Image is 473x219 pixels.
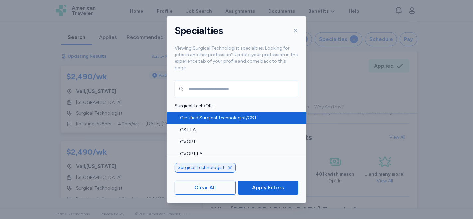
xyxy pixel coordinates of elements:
span: CVORT [180,139,294,145]
span: Certified Surgical Technologist/CST [180,115,294,121]
span: Surgical Technologist [178,164,225,171]
span: Clear All [194,184,216,192]
h1: Specialties [175,24,223,37]
span: Surgical Tech/ORT [175,103,294,109]
button: Apply Filters [238,181,298,195]
span: Apply Filters [252,184,284,192]
span: CVORT FA [180,151,294,157]
span: CST FA [180,127,294,133]
div: Viewing Surgical Technologist specialties. Looking for jobs in another profession? Update your pr... [167,45,306,79]
button: Clear All [175,181,236,195]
